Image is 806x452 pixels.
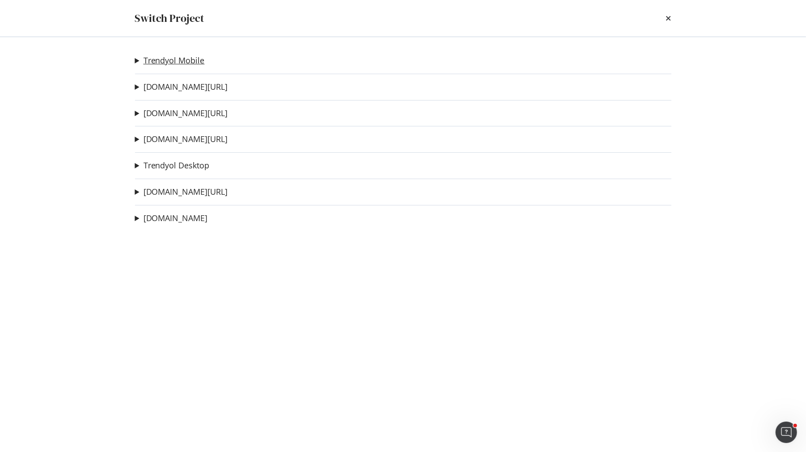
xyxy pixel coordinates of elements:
summary: [DOMAIN_NAME][URL] [135,134,228,145]
summary: [DOMAIN_NAME][URL] [135,186,228,198]
a: [DOMAIN_NAME][URL] [143,109,228,118]
a: [DOMAIN_NAME][URL] [143,82,228,92]
summary: [DOMAIN_NAME] [135,213,208,224]
summary: Trendyol Mobile [135,55,205,67]
iframe: Intercom live chat [776,422,797,443]
a: [DOMAIN_NAME][URL] [143,187,228,197]
a: [DOMAIN_NAME][URL] [143,134,228,144]
a: Trendyol Mobile [143,56,205,65]
a: [DOMAIN_NAME] [143,213,208,223]
summary: Trendyol Desktop [135,160,210,172]
summary: [DOMAIN_NAME][URL] [135,81,228,93]
div: times [666,11,671,26]
a: Trendyol Desktop [143,161,210,170]
summary: [DOMAIN_NAME][URL] [135,108,228,119]
div: Switch Project [135,11,205,26]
